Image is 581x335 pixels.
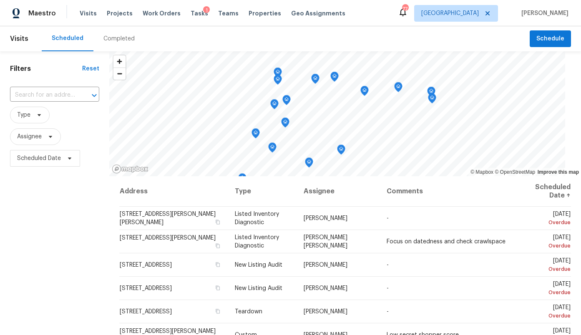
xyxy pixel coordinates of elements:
th: Type [228,176,297,207]
button: Copy Address [214,261,221,268]
span: Focus on datedness and check crawlspace [387,239,506,245]
div: Map marker [305,157,313,170]
button: Zoom out [113,67,126,80]
span: Type [17,111,30,119]
button: Open [88,90,100,101]
span: - [387,262,389,268]
div: Overdue [522,312,571,320]
a: Improve this map [538,169,579,175]
span: [STREET_ADDRESS] [120,285,172,291]
span: - [387,215,389,221]
a: Mapbox [470,169,493,175]
div: 1 [203,6,210,15]
div: Overdue [522,288,571,297]
button: Schedule [530,30,571,47]
span: Teams [218,9,239,17]
th: Assignee [297,176,380,207]
span: Assignee [17,132,42,141]
span: Schedule [536,34,564,44]
span: Teardown [235,309,262,315]
th: Scheduled Date ↑ [516,176,571,207]
span: [STREET_ADDRESS][PERSON_NAME] [120,328,216,334]
span: [PERSON_NAME] [518,9,568,17]
div: Map marker [268,142,277,155]
div: Map marker [330,72,339,85]
div: Map marker [274,75,282,87]
div: 77 [402,5,408,13]
span: [DATE] [522,281,571,297]
span: [PERSON_NAME] [PERSON_NAME] [304,235,347,249]
span: Visits [10,30,28,48]
button: Zoom in [113,55,126,67]
span: Geo Assignments [291,9,345,17]
h1: Filters [10,65,82,73]
div: Map marker [274,67,282,80]
input: Search for an address... [10,89,76,102]
th: Comments [380,176,516,207]
button: Copy Address [214,218,221,226]
button: Copy Address [214,242,221,250]
span: Tasks [191,10,208,16]
span: [PERSON_NAME] [304,285,347,291]
button: Copy Address [214,284,221,292]
div: Map marker [238,173,246,186]
span: Listed Inventory Diagnostic [235,235,279,249]
span: Listed Inventory Diagnostic [235,211,279,225]
span: [GEOGRAPHIC_DATA] [421,9,479,17]
div: Completed [103,35,135,43]
span: [STREET_ADDRESS] [120,309,172,315]
span: [DATE] [522,305,571,320]
span: New Listing Audit [235,285,282,291]
div: Map marker [360,86,369,99]
span: [PERSON_NAME] [304,215,347,221]
span: [DATE] [522,258,571,273]
a: OpenStreetMap [495,169,535,175]
span: Properties [249,9,281,17]
div: Map marker [281,117,289,130]
span: Work Orders [143,9,181,17]
span: Visits [80,9,97,17]
div: Overdue [522,218,571,227]
div: Map marker [282,95,291,108]
span: Projects [107,9,133,17]
div: Map marker [270,99,279,112]
div: Map marker [311,74,319,87]
span: [DATE] [522,235,571,250]
div: Reset [82,65,99,73]
canvas: Map [109,51,565,176]
th: Address [119,176,228,207]
span: Scheduled Date [17,154,61,162]
span: - [387,285,389,291]
span: New Listing Audit [235,262,282,268]
span: [PERSON_NAME] [304,262,347,268]
a: Mapbox homepage [112,164,148,174]
span: [PERSON_NAME] [304,309,347,315]
div: Map marker [428,93,436,106]
span: Maestro [28,9,56,17]
div: Scheduled [52,34,83,42]
span: - [387,309,389,315]
div: Map marker [337,145,345,157]
div: Overdue [522,265,571,273]
div: Overdue [522,242,571,250]
span: [STREET_ADDRESS][PERSON_NAME] [120,235,216,241]
span: [DATE] [522,211,571,227]
div: Map marker [394,82,402,95]
div: Map marker [252,128,260,141]
span: [STREET_ADDRESS][PERSON_NAME][PERSON_NAME] [120,211,216,225]
span: [STREET_ADDRESS] [120,262,172,268]
div: Map marker [427,87,435,100]
button: Copy Address [214,307,221,315]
